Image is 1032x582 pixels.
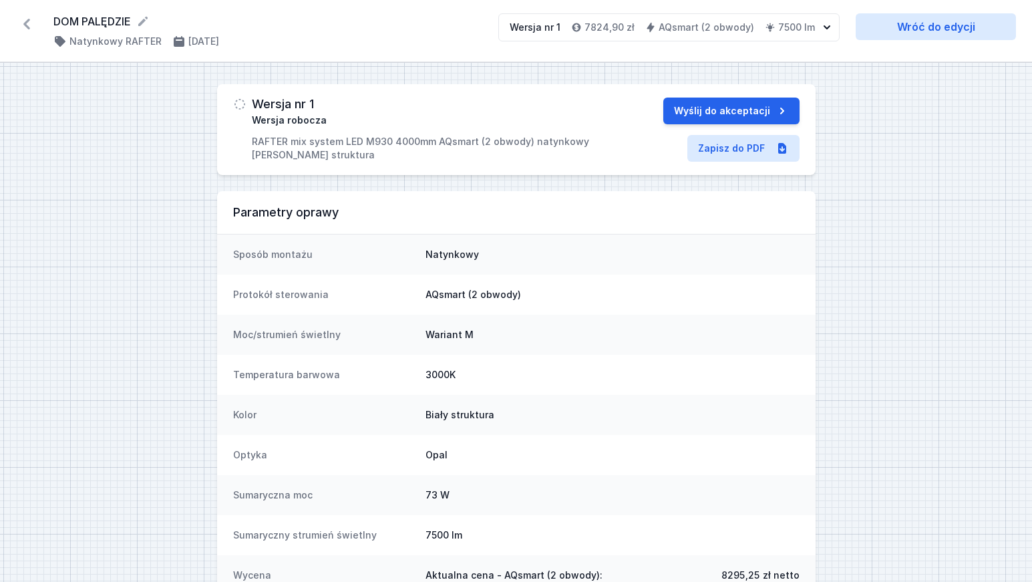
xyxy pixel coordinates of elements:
[233,529,415,542] dt: Sumaryczny strumień świetlny
[233,288,415,301] dt: Protokół sterowania
[498,13,840,41] button: Wersja nr 17824,90 złAQsmart (2 obwody)7500 lm
[687,135,800,162] a: Zapisz do PDF
[252,135,611,162] p: RAFTER mix system LED M930 4000mm AQsmart (2 obwody) natynkowy [PERSON_NAME] struktura
[659,21,754,34] h4: AQsmart (2 obwody)
[188,35,219,48] h4: [DATE]
[136,15,150,28] button: Edytuj nazwę projektu
[425,368,800,382] dd: 3000K
[233,368,415,382] dt: Temperatura barwowa
[233,408,415,422] dt: Kolor
[425,288,800,301] dd: AQsmart (2 obwody)
[233,328,415,341] dt: Moc/strumień świetlny
[233,488,415,502] dt: Sumaryczna moc
[425,448,800,462] dd: Opal
[584,21,635,34] h4: 7824,90 zł
[425,328,800,341] dd: Wariant M
[53,13,482,29] form: DOM PALĘDZIE
[856,13,1016,40] a: Wróć do edycji
[425,529,800,542] dd: 7500 lm
[510,21,560,34] div: Wersja nr 1
[252,114,327,127] span: Wersja robocza
[425,569,603,582] span: Aktualna cena - AQsmart (2 obwody):
[778,21,815,34] h4: 7500 lm
[663,98,800,124] button: Wyślij do akceptacji
[252,98,314,111] h3: Wersja nr 1
[233,98,246,111] img: draft.svg
[425,408,800,422] dd: Biały struktura
[425,248,800,261] dd: Natynkowy
[721,569,800,582] span: 8295,25 zł netto
[425,488,800,502] dd: 73 W
[233,448,415,462] dt: Optyka
[69,35,162,48] h4: Natynkowy RAFTER
[233,204,800,221] h3: Parametry oprawy
[233,248,415,261] dt: Sposób montażu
